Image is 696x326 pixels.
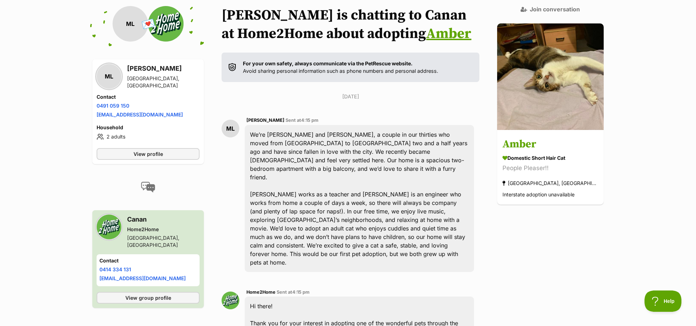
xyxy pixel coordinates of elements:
strong: For your own safety, always communicate via the PetRescue website. [243,60,413,66]
h4: Contact [99,257,197,264]
iframe: Help Scout Beacon - Open [645,290,682,312]
div: ML [222,120,239,137]
span: Sent at [286,118,319,123]
h4: Contact [97,93,200,100]
div: Home2Home [127,226,200,233]
li: 2 adults [97,132,200,141]
img: conversation-icon-4a6f8262b818ee0b60e3300018af0b2d0b884aa5de6e9bcb8d3d4eeb1a70a7c4.svg [141,182,155,192]
span: Interstate adoption unavailable [502,191,575,197]
h1: [PERSON_NAME] is chatting to Canan at Home2Home about adopting [222,6,479,43]
a: 0414 334 131 [99,266,131,272]
div: [GEOGRAPHIC_DATA], [GEOGRAPHIC_DATA] [127,75,200,89]
h3: [PERSON_NAME] [127,64,200,74]
img: Home2Home profile pic [222,292,239,309]
span: View profile [134,150,163,158]
div: ML [113,6,148,42]
span: View group profile [125,294,171,301]
a: [EMAIL_ADDRESS][DOMAIN_NAME] [97,112,183,118]
div: [GEOGRAPHIC_DATA], [GEOGRAPHIC_DATA] [127,234,200,249]
h4: Household [97,124,200,131]
div: We’re [PERSON_NAME] and [PERSON_NAME], a couple in our thirties who moved from [GEOGRAPHIC_DATA] ... [245,125,474,272]
h3: Canan [127,214,200,224]
span: Sent at [277,289,310,295]
span: 💌 [140,16,156,32]
img: Home2Home profile pic [97,214,121,239]
a: [EMAIL_ADDRESS][DOMAIN_NAME] [99,275,186,281]
span: 4:15 pm [292,289,310,295]
div: Domestic Short Hair Cat [502,154,598,162]
span: [PERSON_NAME] [246,118,284,123]
a: 0491 059 150 [97,103,129,109]
p: [DATE] [222,93,479,100]
div: People Pleaser!! [502,163,598,173]
a: Amber [426,25,471,43]
div: [GEOGRAPHIC_DATA], [GEOGRAPHIC_DATA] [502,178,598,188]
p: Avoid sharing personal information such as phone numbers and personal address. [243,60,438,75]
img: Amber [497,23,604,130]
h3: Amber [502,136,598,152]
img: Home2Home profile pic [148,6,184,42]
a: View profile [97,148,200,160]
span: Home2Home [246,289,276,295]
a: Join conversation [521,6,580,12]
span: 4:15 pm [301,118,319,123]
div: ML [97,64,121,89]
a: View group profile [97,292,200,304]
a: Amber Domestic Short Hair Cat People Pleaser!! [GEOGRAPHIC_DATA], [GEOGRAPHIC_DATA] Interstate ad... [497,131,604,205]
